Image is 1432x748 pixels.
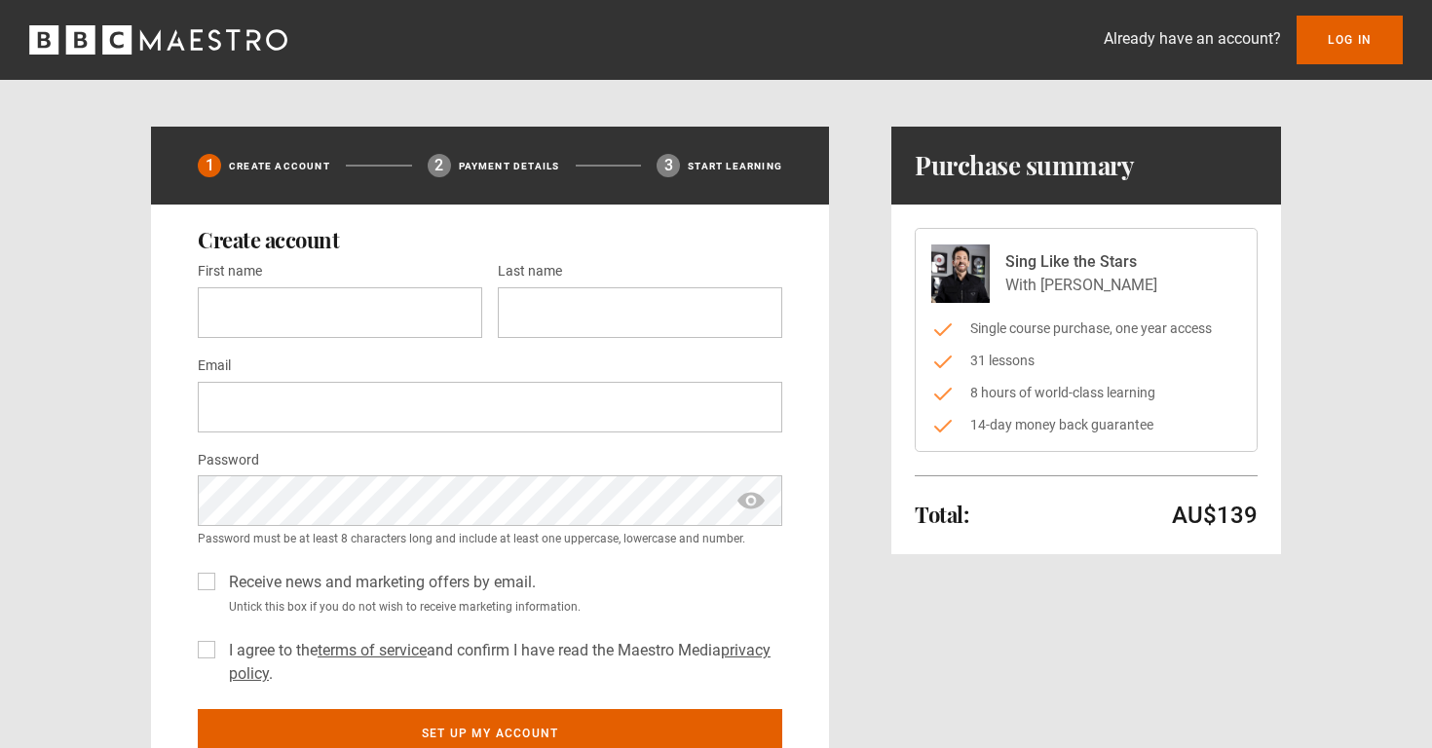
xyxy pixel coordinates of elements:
[459,159,560,173] p: Payment details
[318,641,427,659] a: terms of service
[931,383,1241,403] li: 8 hours of world-class learning
[1297,16,1403,64] a: Log In
[229,159,330,173] p: Create Account
[221,598,782,616] small: Untick this box if you do not wish to receive marketing information.
[198,449,259,472] label: Password
[1172,500,1258,531] p: AU$139
[931,415,1241,435] li: 14-day money back guarantee
[915,150,1134,181] h1: Purchase summary
[29,25,287,55] svg: BBC Maestro
[1005,250,1157,274] p: Sing Like the Stars
[198,355,231,378] label: Email
[1104,27,1281,51] p: Already have an account?
[498,260,562,283] label: Last name
[688,159,782,173] p: Start learning
[915,503,968,526] h2: Total:
[198,154,221,177] div: 1
[1005,274,1157,297] p: With [PERSON_NAME]
[735,475,767,526] span: show password
[198,260,262,283] label: First name
[931,351,1241,371] li: 31 lessons
[428,154,451,177] div: 2
[198,228,782,251] h2: Create account
[198,530,782,547] small: Password must be at least 8 characters long and include at least one uppercase, lowercase and num...
[221,639,782,686] label: I agree to the and confirm I have read the Maestro Media .
[221,571,536,594] label: Receive news and marketing offers by email.
[657,154,680,177] div: 3
[931,318,1241,339] li: Single course purchase, one year access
